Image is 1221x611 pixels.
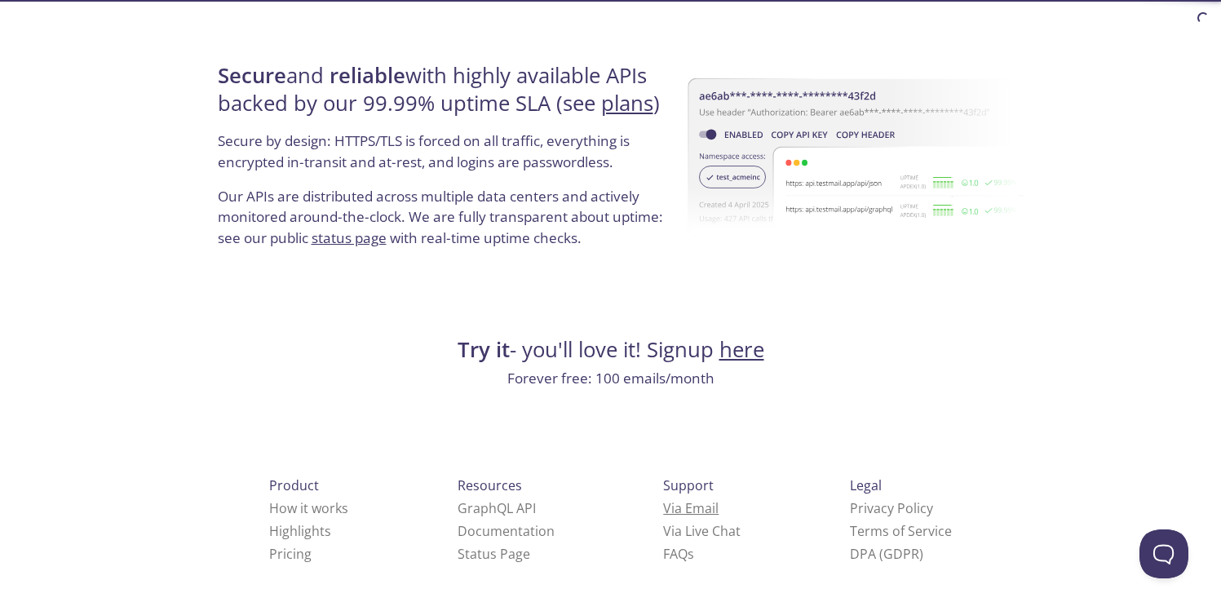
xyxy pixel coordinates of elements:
[458,545,530,563] a: Status Page
[663,476,714,494] span: Support
[719,335,764,364] a: here
[663,545,694,563] a: FAQ
[688,27,1024,289] img: uptime
[663,522,741,540] a: Via Live Chat
[850,545,923,563] a: DPA (GDPR)
[850,522,952,540] a: Terms of Service
[330,61,405,90] strong: reliable
[269,499,348,517] a: How it works
[269,522,331,540] a: Highlights
[218,62,672,131] h4: and with highly available APIs backed by our 99.99% uptime SLA (see )
[213,336,1009,364] h4: - you'll love it! Signup
[850,476,882,494] span: Legal
[269,545,312,563] a: Pricing
[458,499,536,517] a: GraphQL API
[601,89,653,117] a: plans
[1139,529,1188,578] iframe: Help Scout Beacon - Open
[218,61,286,90] strong: Secure
[458,522,555,540] a: Documentation
[218,131,672,185] p: Secure by design: HTTPS/TLS is forced on all traffic, everything is encrypted in-transit and at-r...
[458,335,510,364] strong: Try it
[688,545,694,563] span: s
[663,499,719,517] a: Via Email
[850,499,933,517] a: Privacy Policy
[458,476,522,494] span: Resources
[312,228,387,247] a: status page
[269,476,319,494] span: Product
[213,368,1009,389] p: Forever free: 100 emails/month
[218,186,672,262] p: Our APIs are distributed across multiple data centers and actively monitored around-the-clock. We...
